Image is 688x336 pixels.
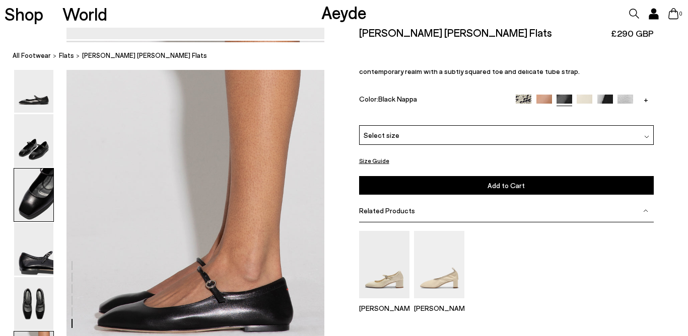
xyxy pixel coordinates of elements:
[359,291,409,312] a: Aline Leather Mary-Jane Pumps [PERSON_NAME]
[414,291,464,312] a: Narissa Ruched Pumps [PERSON_NAME]
[321,2,367,23] a: Aeyde
[359,206,415,215] span: Related Products
[14,277,53,329] img: Uma Mary-Jane Flats - Image 5
[678,11,683,17] span: 0
[359,154,389,166] button: Size Guide
[644,134,649,139] img: svg%3E
[59,50,74,61] a: flats
[414,231,464,298] img: Narissa Ruched Pumps
[14,222,53,275] img: Uma Mary-Jane Flats - Image 4
[5,5,43,23] a: Shop
[359,231,409,298] img: Aline Leather Mary-Jane Pumps
[59,51,74,59] span: flats
[359,176,654,195] button: Add to Cart
[359,95,507,106] div: Color:
[364,129,399,140] span: Select size
[668,8,678,19] a: 0
[359,303,409,312] p: [PERSON_NAME]
[638,95,654,104] a: +
[62,5,107,23] a: World
[611,27,654,39] span: £290 GBP
[488,181,525,190] span: Add to Cart
[13,42,688,70] nav: breadcrumb
[13,50,51,61] a: All Footwear
[82,50,207,61] span: [PERSON_NAME] [PERSON_NAME] Flats
[14,168,53,221] img: Uma Mary-Jane Flats - Image 3
[378,95,417,103] span: Black Nappa
[359,26,552,38] h2: [PERSON_NAME] [PERSON_NAME] Flats
[643,208,648,213] img: svg%3E
[14,114,53,166] img: Uma Mary-Jane Flats - Image 2
[414,303,464,312] p: [PERSON_NAME]
[14,59,53,112] img: Uma Mary-Jane Flats - Image 1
